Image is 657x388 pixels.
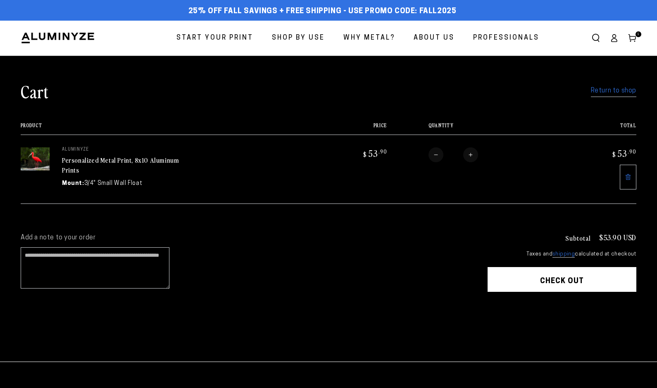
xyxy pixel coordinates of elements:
img: Aluminyze [21,32,95,44]
span: Professionals [473,32,539,44]
small: Taxes and calculated at checkout [488,250,636,258]
button: Check out [488,267,636,292]
a: Professionals [467,27,545,49]
span: Why Metal? [343,32,395,44]
sup: .90 [378,148,387,155]
dt: Mount: [62,179,84,188]
a: Why Metal? [337,27,401,49]
a: Start Your Print [170,27,259,49]
span: 1 [637,31,640,37]
span: $ [363,150,367,159]
span: About Us [414,32,455,44]
span: Start Your Print [176,32,253,44]
input: Quantity for Personalized Metal Print, 8x10 Aluminum Prints [443,147,463,162]
a: Remove 8"x10" Rectangle White Glossy Aluminyzed Photo [620,165,636,189]
a: Shop By Use [266,27,331,49]
a: shipping [552,251,575,258]
span: 25% off FALL Savings + Free Shipping - Use Promo Code: FALL2025 [188,7,457,16]
p: $53.90 USD [599,234,636,241]
span: $ [612,150,616,159]
th: Total [563,123,636,135]
summary: Search our site [587,29,605,47]
span: Shop By Use [272,32,325,44]
dd: 3/4" Small Wall Float [84,179,143,188]
label: Add a note to your order [21,234,471,242]
th: Quantity [387,123,564,135]
bdi: 53 [362,147,387,159]
a: Return to shop [591,85,636,97]
th: Price [314,123,387,135]
a: Personalized Metal Print, 8x10 Aluminum Prints [62,155,179,175]
bdi: 53 [611,147,636,159]
iframe: PayPal-paypal [488,308,636,330]
p: aluminyze [62,147,186,152]
img: 8"x10" Rectangle White Glossy Aluminyzed Photo [21,147,50,170]
sup: .90 [628,148,636,155]
h3: Subtotal [565,234,591,241]
h1: Cart [21,80,49,102]
a: About Us [407,27,461,49]
th: Product [21,123,314,135]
